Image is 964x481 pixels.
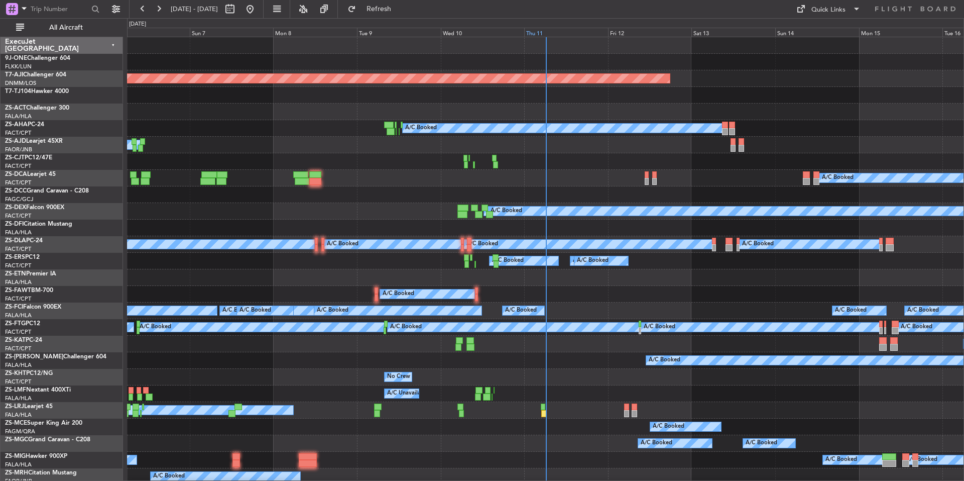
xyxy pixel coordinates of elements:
div: Tue 9 [357,28,441,37]
a: ZS-LMFNextant 400XTi [5,387,71,393]
a: ZS-DCCGrand Caravan - C208 [5,188,89,194]
a: ZS-MGCGrand Caravan - C208 [5,437,90,443]
div: A/C Booked [140,320,171,335]
span: Refresh [358,6,400,13]
div: A/C Booked [405,121,437,136]
a: FACT/CPT [5,245,31,253]
a: FAGC/GCJ [5,196,33,203]
div: A/C Booked [505,303,537,318]
div: A/C Booked [390,320,422,335]
span: ZS-ERS [5,254,25,260]
div: Sun 7 [190,28,274,37]
a: ZS-DLAPC-24 [5,238,43,244]
a: 9J-ONEChallenger 604 [5,55,70,61]
div: A/C Booked [746,436,777,451]
a: ZS-DFICitation Mustang [5,221,72,227]
span: ZS-ACT [5,105,26,111]
span: ZS-AHA [5,122,28,128]
div: Mon 15 [859,28,943,37]
span: ZS-MGC [5,437,28,443]
a: FACT/CPT [5,295,31,303]
div: A/C Booked [742,237,774,252]
a: FLKK/LUN [5,63,32,70]
a: FALA/HLA [5,312,32,319]
span: [DATE] - [DATE] [171,5,218,14]
a: FACT/CPT [5,328,31,336]
a: FALA/HLA [5,229,32,236]
div: Sat 6 [106,28,190,37]
span: ZS-CJT [5,155,25,161]
a: T7-AJIChallenger 604 [5,72,66,78]
span: ZS-FTG [5,321,26,327]
a: FACT/CPT [5,212,31,220]
span: T7-AJI [5,72,23,78]
div: A/C Booked [239,303,271,318]
div: [DATE] [129,20,146,29]
div: A/C Booked [822,170,854,185]
a: ZS-[PERSON_NAME]Challenger 604 [5,354,106,360]
a: FALA/HLA [5,411,32,419]
a: ZS-FTGPC12 [5,321,40,327]
div: Wed 10 [441,28,525,37]
div: A/C Booked [466,237,498,252]
a: ZS-MCESuper King Air 200 [5,420,82,426]
a: DNMM/LOS [5,79,36,87]
div: A/C Booked [835,303,867,318]
a: FALA/HLA [5,395,32,402]
span: ZS-DFI [5,221,24,227]
span: ZS-DLA [5,238,26,244]
a: FACT/CPT [5,162,31,170]
a: ZS-DEXFalcon 900EX [5,205,64,211]
a: FALA/HLA [5,461,32,468]
a: ZS-KATPC-24 [5,337,42,343]
div: A/C Booked [573,253,605,268]
span: ZS-[PERSON_NAME] [5,354,63,360]
a: ZS-ETNPremier IA [5,271,56,277]
span: All Aircraft [26,24,106,31]
span: ZS-MIG [5,453,26,459]
a: ZS-KHTPC12/NG [5,370,53,376]
button: Refresh [343,1,403,17]
a: ZS-MRHCitation Mustang [5,470,77,476]
span: ZS-FAW [5,287,28,294]
div: A/C Booked [641,436,672,451]
div: A/C Booked [491,204,522,219]
div: A/C Booked [644,320,675,335]
div: A/C Booked [907,303,939,318]
span: ZS-MCE [5,420,27,426]
span: ZS-LRJ [5,404,24,410]
a: T7-TJ104Hawker 4000 [5,88,69,94]
span: ZS-FCI [5,304,23,310]
a: FALA/HLA [5,278,32,286]
span: ZS-DCC [5,188,27,194]
a: ZS-LRJLearjet 45 [5,404,53,410]
span: ZS-KAT [5,337,26,343]
span: T7-TJ104 [5,88,31,94]
a: ZS-CJTPC12/47E [5,155,52,161]
span: ZS-LMF [5,387,26,393]
a: ZS-MIGHawker 900XP [5,453,67,459]
a: FAGM/QRA [5,428,35,435]
span: 9J-ONE [5,55,27,61]
div: Fri 12 [608,28,692,37]
a: FACT/CPT [5,129,31,137]
a: ZS-DCALearjet 45 [5,171,56,177]
div: No Crew [387,369,410,384]
a: ZS-AJDLearjet 45XR [5,138,63,144]
span: ZS-AJD [5,138,26,144]
div: A/C Booked [317,303,348,318]
span: ZS-DEX [5,205,26,211]
div: A/C Booked [825,452,857,467]
div: Mon 8 [273,28,357,37]
div: A/C Booked [906,452,937,467]
a: ZS-ERSPC12 [5,254,40,260]
span: ZS-ETN [5,271,26,277]
div: A/C Booked [653,419,684,434]
div: A/C Booked [383,286,414,302]
a: ZS-FCIFalcon 900EX [5,304,61,310]
div: Thu 11 [524,28,608,37]
div: Sun 14 [775,28,859,37]
span: ZS-MRH [5,470,28,476]
input: Trip Number [31,2,88,17]
a: FACT/CPT [5,262,31,269]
